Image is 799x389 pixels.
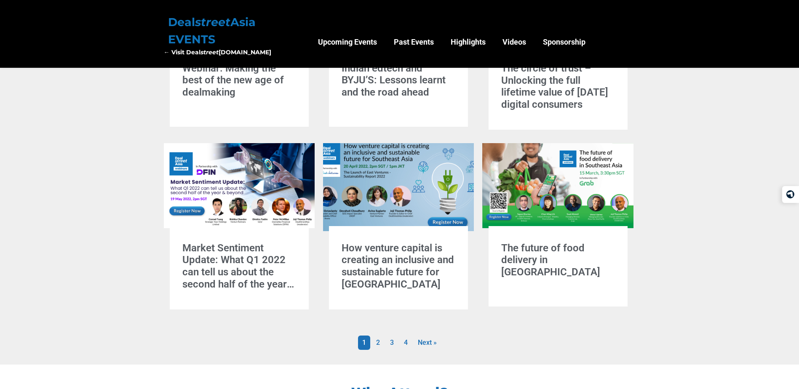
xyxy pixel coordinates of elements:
a: 2 [372,336,384,350]
a: ← Visit Dealstreet[DOMAIN_NAME] [164,48,271,56]
a: The future of food delivery in Southeast Asia [482,222,633,230]
a: 3 [386,336,398,350]
a: How venture capital is creating an inclusive and sustainable future for [GEOGRAPHIC_DATA] [342,242,454,290]
a: The future of food delivery in [GEOGRAPHIC_DATA] [501,242,600,278]
nav: Pagination [164,336,636,352]
a: Upcoming Events [310,32,385,52]
span: 1 [358,336,370,350]
em: street [195,15,230,29]
strong: Deal Asia EVENTS [168,15,256,46]
em: street [200,48,219,56]
a: How venture capital is creating an inclusive and sustainable future for Southeast Asia [323,222,474,230]
a: Next » [414,336,441,350]
a: The circle of trust – Unlocking the full lifetime value of [DATE] digital consumers [501,62,608,110]
b: ← Visit Deal [DOMAIN_NAME] [164,48,271,56]
a: Videos [494,32,534,52]
a: Sponsorship [534,32,594,52]
a: 4 [400,336,412,350]
a: Past Events [385,32,442,52]
a: Market Sentiment Update: What Q1 2022 can tell us about the second half of the year & beyond [164,222,315,230]
a: Indian edtech and BYJU’S: Lessons learnt and the road ahead [342,62,446,99]
a: Market Sentiment Update: What Q1 2022 can tell us about the second half of the year & beyond [182,242,294,302]
a: DealstreetAsia EVENTS [168,15,256,46]
a: Webinar: Making the best of the new age of dealmaking​ [182,62,284,99]
a: Highlights [442,32,494,52]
